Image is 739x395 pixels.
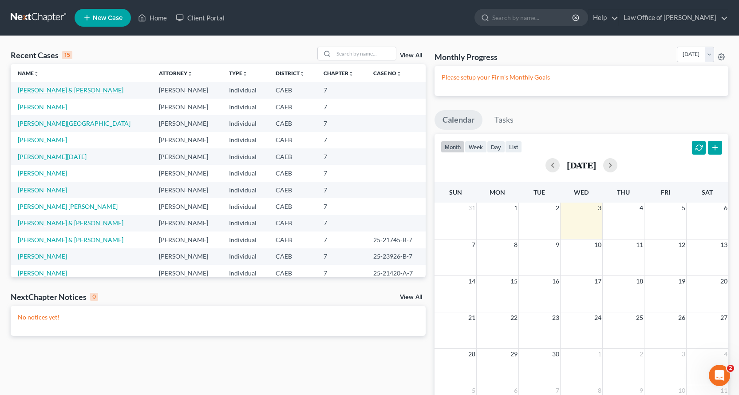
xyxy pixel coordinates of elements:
td: 7 [316,82,366,98]
input: Search by name... [492,9,573,26]
td: [PERSON_NAME] [152,248,222,265]
span: Sun [449,188,462,196]
span: 30 [551,349,560,359]
span: 25 [635,312,644,323]
td: CAEB [269,231,317,248]
td: CAEB [269,248,317,265]
a: Chapterunfold_more [324,70,354,76]
i: unfold_more [242,71,248,76]
a: Attorneyunfold_more [159,70,193,76]
a: Help [589,10,618,26]
a: Calendar [435,110,482,130]
i: unfold_more [34,71,39,76]
span: Thu [617,188,630,196]
h3: Monthly Progress [435,52,498,62]
span: 24 [593,312,602,323]
span: 6 [723,203,728,213]
span: 7 [471,239,476,250]
td: Individual [222,132,268,148]
td: 7 [316,115,366,132]
span: 31 [467,203,476,213]
a: Typeunfold_more [229,70,248,76]
a: [PERSON_NAME] [PERSON_NAME] [18,203,118,210]
td: [PERSON_NAME] [152,231,222,248]
span: 2 [639,349,644,359]
td: Individual [222,148,268,165]
a: [PERSON_NAME] [18,186,67,194]
span: 23 [551,312,560,323]
td: 7 [316,148,366,165]
td: Individual [222,215,268,231]
td: CAEB [269,265,317,281]
td: Individual [222,198,268,215]
td: 7 [316,132,366,148]
a: Law Office of [PERSON_NAME] [619,10,728,26]
td: [PERSON_NAME] [152,148,222,165]
span: 5 [681,203,686,213]
a: Nameunfold_more [18,70,39,76]
span: 2 [555,203,560,213]
td: CAEB [269,148,317,165]
a: Case Nounfold_more [373,70,402,76]
span: 1 [513,203,518,213]
td: CAEB [269,82,317,98]
span: 12 [677,239,686,250]
span: 14 [467,276,476,287]
a: [PERSON_NAME] & [PERSON_NAME] [18,86,123,94]
button: month [441,141,465,153]
a: [PERSON_NAME] [18,136,67,144]
span: 13 [719,239,728,250]
span: 16 [551,276,560,287]
span: 22 [510,312,518,323]
button: list [505,141,522,153]
td: 7 [316,198,366,215]
span: 15 [510,276,518,287]
td: 7 [316,231,366,248]
a: [PERSON_NAME] [18,252,67,260]
a: [PERSON_NAME] & [PERSON_NAME] [18,236,123,243]
div: Recent Cases [11,50,72,60]
div: 0 [90,293,98,301]
a: Tasks [486,110,522,130]
span: 29 [510,349,518,359]
td: Individual [222,99,268,115]
i: unfold_more [187,71,193,76]
td: 7 [316,99,366,115]
a: Home [134,10,171,26]
td: 7 [316,165,366,181]
a: Client Portal [171,10,229,26]
span: 9 [555,239,560,250]
div: NextChapter Notices [11,291,98,302]
p: No notices yet! [18,313,419,322]
span: New Case [93,15,123,21]
td: Individual [222,248,268,265]
td: Individual [222,182,268,198]
td: [PERSON_NAME] [152,198,222,215]
span: 28 [467,349,476,359]
td: [PERSON_NAME] [152,265,222,281]
td: 25-23926-B-7 [366,248,426,265]
td: [PERSON_NAME] [152,132,222,148]
span: Tue [534,188,545,196]
span: 10 [593,239,602,250]
td: CAEB [269,99,317,115]
td: [PERSON_NAME] [152,215,222,231]
a: [PERSON_NAME] [18,169,67,177]
span: 17 [593,276,602,287]
a: [PERSON_NAME] & [PERSON_NAME] [18,219,123,227]
button: day [487,141,505,153]
td: CAEB [269,165,317,181]
td: Individual [222,231,268,248]
td: Individual [222,265,268,281]
td: CAEB [269,198,317,215]
a: Districtunfold_more [276,70,305,76]
i: unfold_more [348,71,354,76]
span: Wed [574,188,589,196]
h2: [DATE] [567,160,596,170]
td: CAEB [269,132,317,148]
td: [PERSON_NAME] [152,99,222,115]
td: 7 [316,265,366,281]
td: [PERSON_NAME] [152,165,222,181]
span: 11 [635,239,644,250]
td: Individual [222,165,268,181]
